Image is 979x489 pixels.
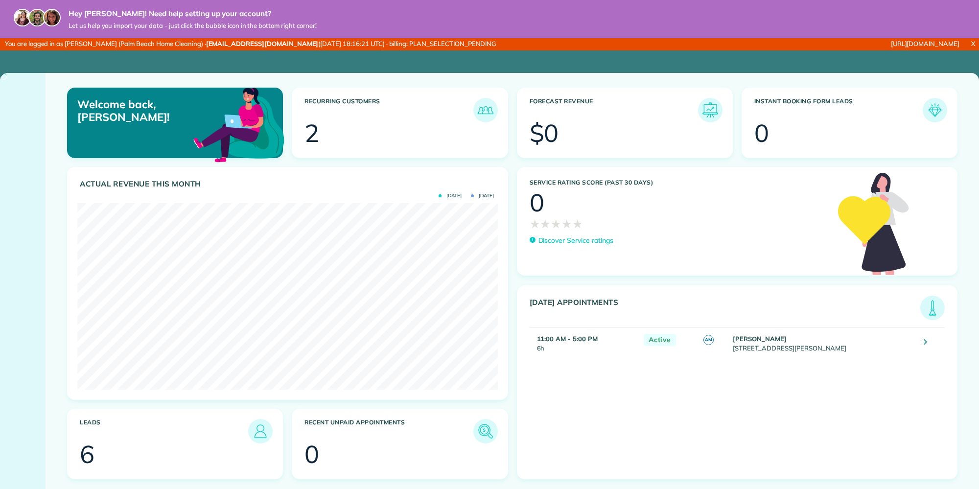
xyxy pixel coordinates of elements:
[754,98,923,122] h3: Instant Booking Form Leads
[530,190,544,215] div: 0
[43,9,61,26] img: michelle-19f622bdf1676172e81f8f8fba1fb50e276960ebfe0243fe18214015130c80e4.jpg
[304,419,473,443] h3: Recent unpaid appointments
[530,98,698,122] h3: Forecast Revenue
[28,9,46,26] img: jorge-587dff0eeaa6aab1f244e6dc62b8924c3b6ad411094392a53c71c6c4a576187d.jpg
[700,100,720,120] img: icon_forecast_revenue-8c13a41c7ed35a8dcfafea3cbb826a0462acb37728057bba2d056411b612bbbe.png
[530,179,828,186] h3: Service Rating score (past 30 days)
[80,180,498,188] h3: Actual Revenue this month
[530,298,921,320] h3: [DATE] Appointments
[923,298,942,318] img: icon_todays_appointments-901f7ab196bb0bea1936b74009e4eb5ffbc2d2711fa7634e0d609ed5ef32b18b.png
[476,421,495,441] img: icon_unpaid_appointments-47b8ce3997adf2238b356f14209ab4cced10bd1f174958f3ca8f1d0dd7fffeee.png
[530,121,559,145] div: $0
[69,22,317,30] span: Let us help you import your data - just click the bubble icon in the bottom right corner!
[439,193,462,198] span: [DATE]
[471,193,494,198] span: [DATE]
[572,215,583,233] span: ★
[703,335,714,345] span: AM
[730,327,916,358] td: [STREET_ADDRESS][PERSON_NAME]
[251,421,270,441] img: icon_leads-1bed01f49abd5b7fead27621c3d59655bb73ed531f8eeb49469d10e621d6b896.png
[80,442,94,466] div: 6
[476,100,495,120] img: icon_recurring_customers-cf858462ba22bcd05b5a5880d41d6543d210077de5bb9ebc9590e49fd87d84ed.png
[191,76,286,171] img: dashboard_welcome-42a62b7d889689a78055ac9021e634bf52bae3f8056760290aed330b23ab8690.png
[69,9,317,19] strong: Hey [PERSON_NAME]! Need help setting up your account?
[540,215,551,233] span: ★
[733,335,787,343] strong: [PERSON_NAME]
[206,40,319,47] strong: [EMAIL_ADDRESS][DOMAIN_NAME]
[530,235,613,246] a: Discover Service ratings
[14,9,31,26] img: maria-72a9807cf96188c08ef61303f053569d2e2a8a1cde33d635c8a3ac13582a053d.jpg
[754,121,769,145] div: 0
[925,100,945,120] img: icon_form_leads-04211a6a04a5b2264e4ee56bc0799ec3eb69b7e499cbb523a139df1d13a81ae0.png
[551,215,561,233] span: ★
[538,235,613,246] p: Discover Service ratings
[304,121,319,145] div: 2
[77,98,214,124] p: Welcome back, [PERSON_NAME]!
[644,334,676,346] span: Active
[530,215,540,233] span: ★
[967,38,979,49] a: X
[891,40,959,47] a: [URL][DOMAIN_NAME]
[304,98,473,122] h3: Recurring Customers
[530,327,639,358] td: 6h
[304,442,319,466] div: 0
[561,215,572,233] span: ★
[80,419,248,443] h3: Leads
[537,335,598,343] strong: 11:00 AM - 5:00 PM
